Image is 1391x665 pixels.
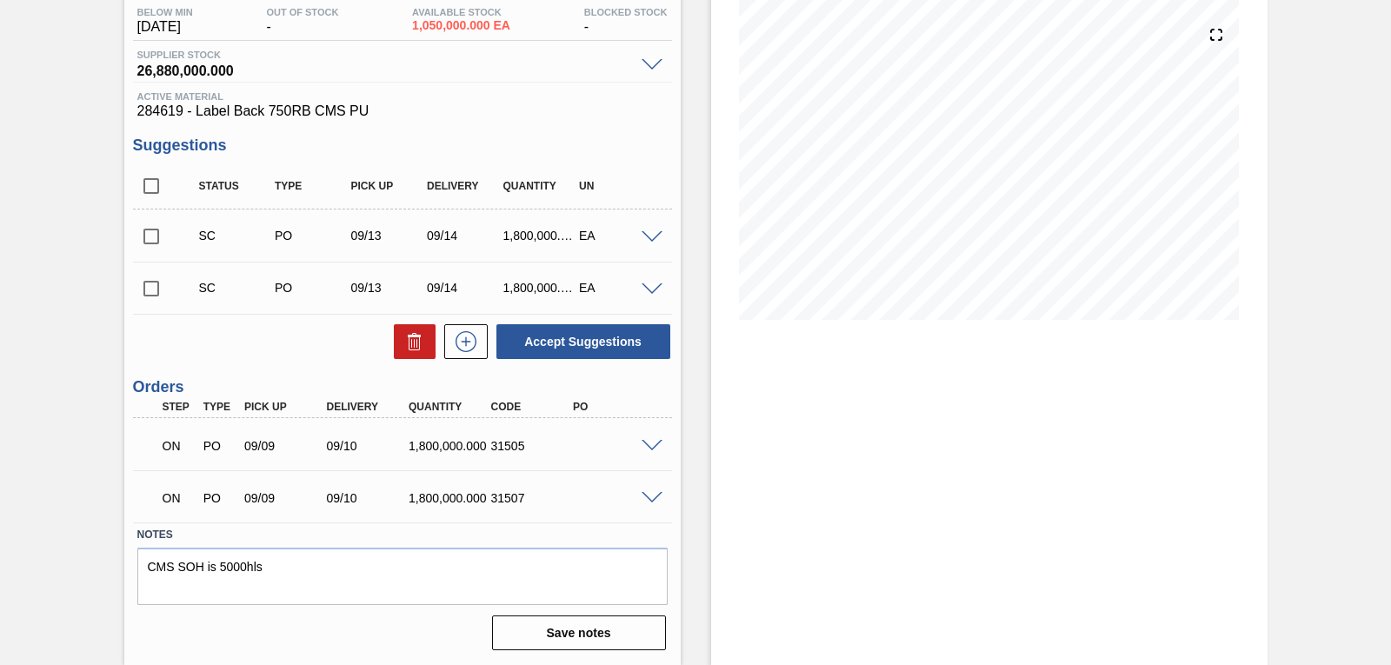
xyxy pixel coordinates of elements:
div: Negotiating Order [158,479,200,517]
span: 1,050,000.000 EA [412,19,510,32]
p: ON [163,491,196,505]
h3: Orders [133,378,672,396]
div: 1,800,000.000 [499,229,582,243]
div: 09/10/2025 [323,439,413,453]
div: Quantity [499,180,582,192]
div: 09/09/2025 [240,439,330,453]
div: 09/13/2025 [347,229,430,243]
span: Available Stock [412,7,510,17]
span: Below Min [137,7,193,17]
span: Active Material [137,91,668,102]
div: 09/14/2025 [423,229,506,243]
div: Purchase order [270,281,354,295]
div: Quantity [404,401,495,413]
button: Accept Suggestions [496,324,670,359]
div: 31507 [487,491,577,505]
div: Status [195,180,278,192]
div: Step [158,401,200,413]
div: 09/13/2025 [347,281,430,295]
div: 09/14/2025 [423,281,506,295]
div: PO [569,401,659,413]
textarea: CMS SOH is 5000hls [137,548,668,605]
div: 31505 [487,439,577,453]
div: EA [575,281,658,295]
div: 09/09/2025 [240,491,330,505]
div: Type [199,401,241,413]
div: Pick up [240,401,330,413]
div: Code [487,401,577,413]
div: UN [575,180,658,192]
span: Out Of Stock [266,7,338,17]
label: Notes [137,522,668,548]
div: Suggestion Created [195,229,278,243]
div: Pick up [347,180,430,192]
div: EA [575,229,658,243]
div: Suggestion Created [195,281,278,295]
div: New suggestion [436,324,488,359]
div: Type [270,180,354,192]
button: Save notes [492,615,666,650]
h3: Suggestions [133,136,672,155]
div: - [580,7,672,35]
div: Purchase order [270,229,354,243]
div: Negotiating Order [158,427,200,465]
div: 1,800,000.000 [404,439,495,453]
div: 1,800,000.000 [404,491,495,505]
span: [DATE] [137,19,193,35]
div: Delete Suggestions [385,324,436,359]
span: Supplier Stock [137,50,633,60]
span: 284619 - Label Back 750RB CMS PU [137,103,668,119]
div: Delivery [423,180,506,192]
div: Purchase order [199,491,241,505]
div: Purchase order [199,439,241,453]
div: Accept Suggestions [488,323,672,361]
div: - [262,7,343,35]
div: 1,800,000.000 [499,281,582,295]
div: 09/10/2025 [323,491,413,505]
span: Blocked Stock [584,7,668,17]
p: ON [163,439,196,453]
span: 26,880,000.000 [137,60,633,77]
div: Delivery [323,401,413,413]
